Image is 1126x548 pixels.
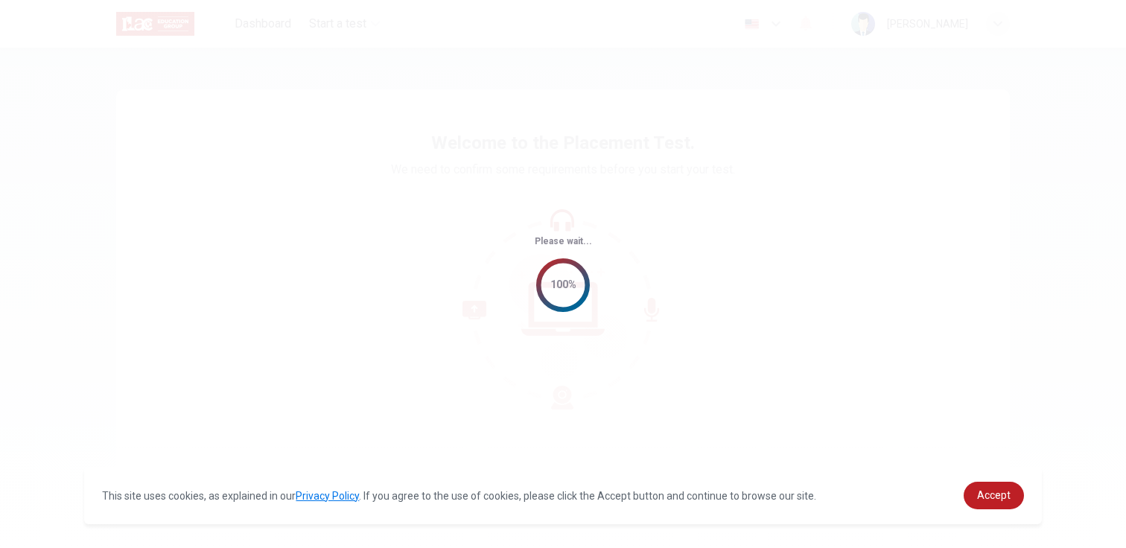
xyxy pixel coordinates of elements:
span: Accept [977,489,1011,501]
span: Please wait... [535,236,592,246]
a: Privacy Policy [296,490,359,502]
span: This site uses cookies, as explained in our . If you agree to the use of cookies, please click th... [102,490,816,502]
div: 100% [550,276,576,293]
a: dismiss cookie message [964,482,1024,509]
div: cookieconsent [84,467,1041,524]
